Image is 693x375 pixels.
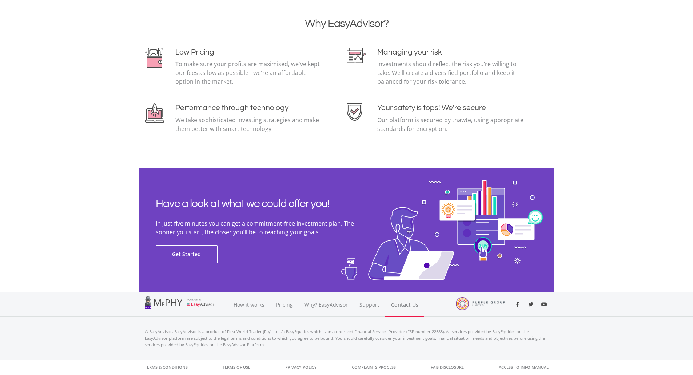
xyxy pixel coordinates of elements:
[385,292,424,317] a: Contact Us
[352,360,396,375] a: Complaints Process
[270,292,299,317] a: Pricing
[145,328,549,348] p: © EasyAdvisor. EasyAdvisor is a product of First World Trader (Pty) Ltd t/a EasyEquities which is...
[223,360,250,375] a: Terms of Use
[377,48,525,57] h4: Managing your risk
[175,116,323,133] p: We take sophisticated investing strategies and make them better with smart technology.
[156,197,374,210] h2: Have a look at what we could offer you!
[175,48,323,57] h4: Low Pricing
[354,292,385,317] a: Support
[431,360,464,375] a: FAIS Disclosure
[285,360,317,375] a: Privacy Policy
[299,292,354,317] a: Why? EasyAdvisor
[156,219,374,236] p: In just five minutes you can get a commitment-free investment plan. The sooner you start, the clo...
[175,60,323,86] p: To make sure your profits are maximised, we've kept our fees as low as possible - we're an afford...
[156,245,218,263] button: Get Started
[145,360,188,375] a: Terms & Conditions
[228,292,270,317] a: How it works
[175,103,323,112] h4: Performance through technology
[377,60,525,86] p: Investments should reflect the risk you’re willing to take. We’ll create a diversified portfolio ...
[377,116,525,133] p: Our platform is secured by thawte, using appropriate standards for encryption.
[499,360,549,375] a: Access to Info Manual
[145,17,549,30] h2: Why EasyAdvisor?
[377,103,525,112] h4: Your safety is tops! We're secure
